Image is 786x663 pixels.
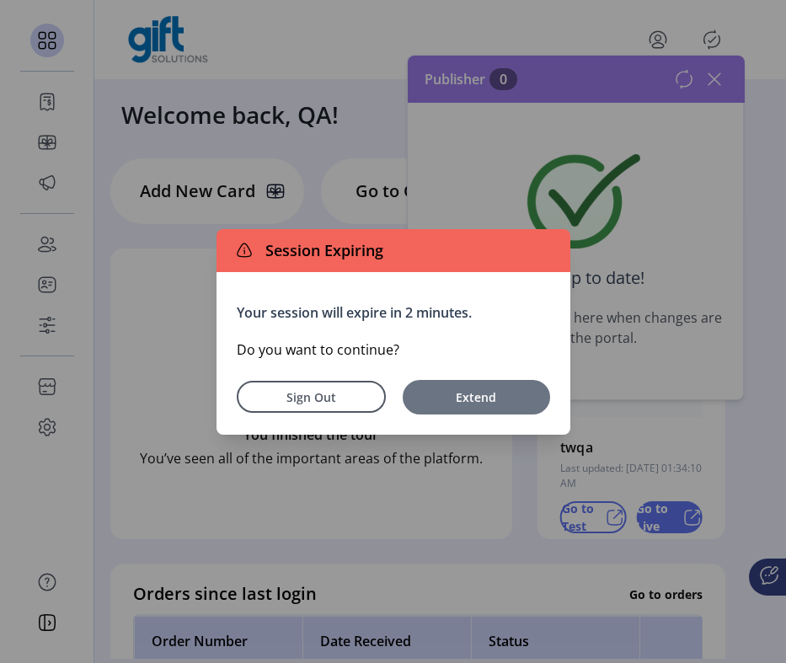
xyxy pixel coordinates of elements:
p: Your session will expire in 2 minutes. [237,302,550,323]
span: Extend [411,388,542,406]
span: Session Expiring [259,239,383,262]
button: Sign Out [237,381,386,413]
p: Do you want to continue? [237,340,550,360]
button: Extend [403,380,550,414]
span: Sign Out [259,388,364,406]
